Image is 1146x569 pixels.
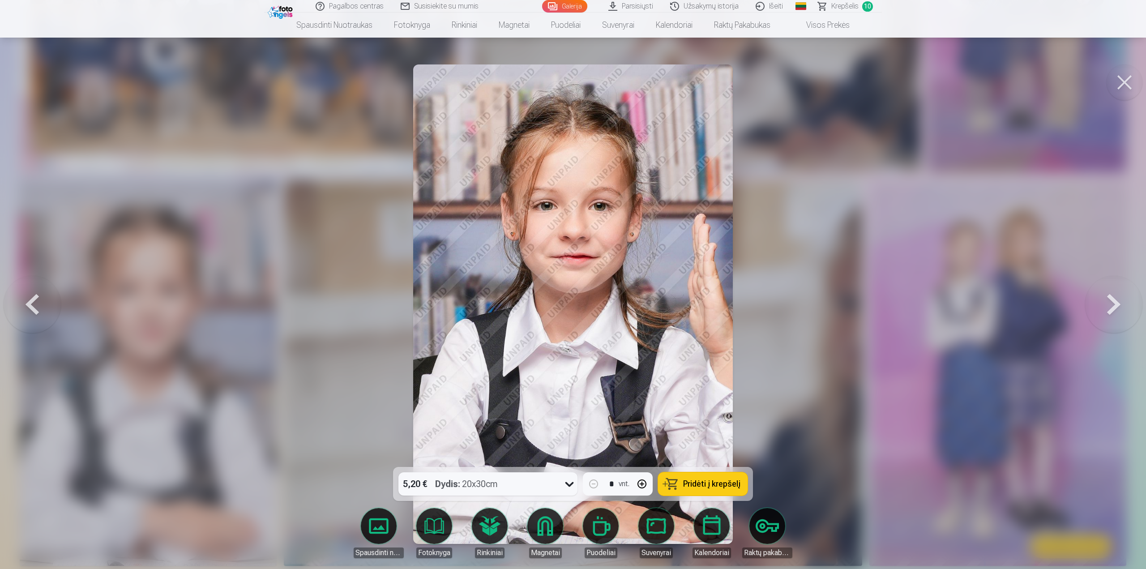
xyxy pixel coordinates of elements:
a: Magnetai [520,508,570,558]
a: Puodeliai [540,13,591,38]
button: Pridėti į krepšelį [658,472,748,496]
div: Fotoknyga [416,548,452,558]
div: 20x30cm [435,472,498,496]
a: Rinkiniai [441,13,488,38]
a: Magnetai [488,13,540,38]
a: Fotoknyga [409,508,459,558]
div: Puodeliai [585,548,617,558]
a: Visos prekės [781,13,860,38]
div: Suvenyrai [640,548,673,558]
div: 5,20 € [398,472,432,496]
a: Fotoknyga [383,13,441,38]
a: Spausdinti nuotraukas [286,13,383,38]
div: Raktų pakabukas [742,548,792,558]
a: Raktų pakabukas [703,13,781,38]
a: Suvenyrai [631,508,681,558]
a: Rinkiniai [465,508,515,558]
img: /fa2 [268,4,295,19]
div: Magnetai [529,548,562,558]
div: Kalendoriai [693,548,731,558]
span: 10 [862,1,873,12]
span: Krepšelis [831,1,859,12]
a: Suvenyrai [591,13,645,38]
div: Rinkiniai [475,548,505,558]
a: Kalendoriai [687,508,737,558]
span: Pridėti į krepšelį [683,480,740,488]
a: Puodeliai [576,508,626,558]
a: Spausdinti nuotraukas [354,508,404,558]
strong: Dydis : [435,478,460,490]
div: Spausdinti nuotraukas [354,548,404,558]
a: Raktų pakabukas [742,508,792,558]
a: Kalendoriai [645,13,703,38]
div: vnt. [619,479,629,489]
